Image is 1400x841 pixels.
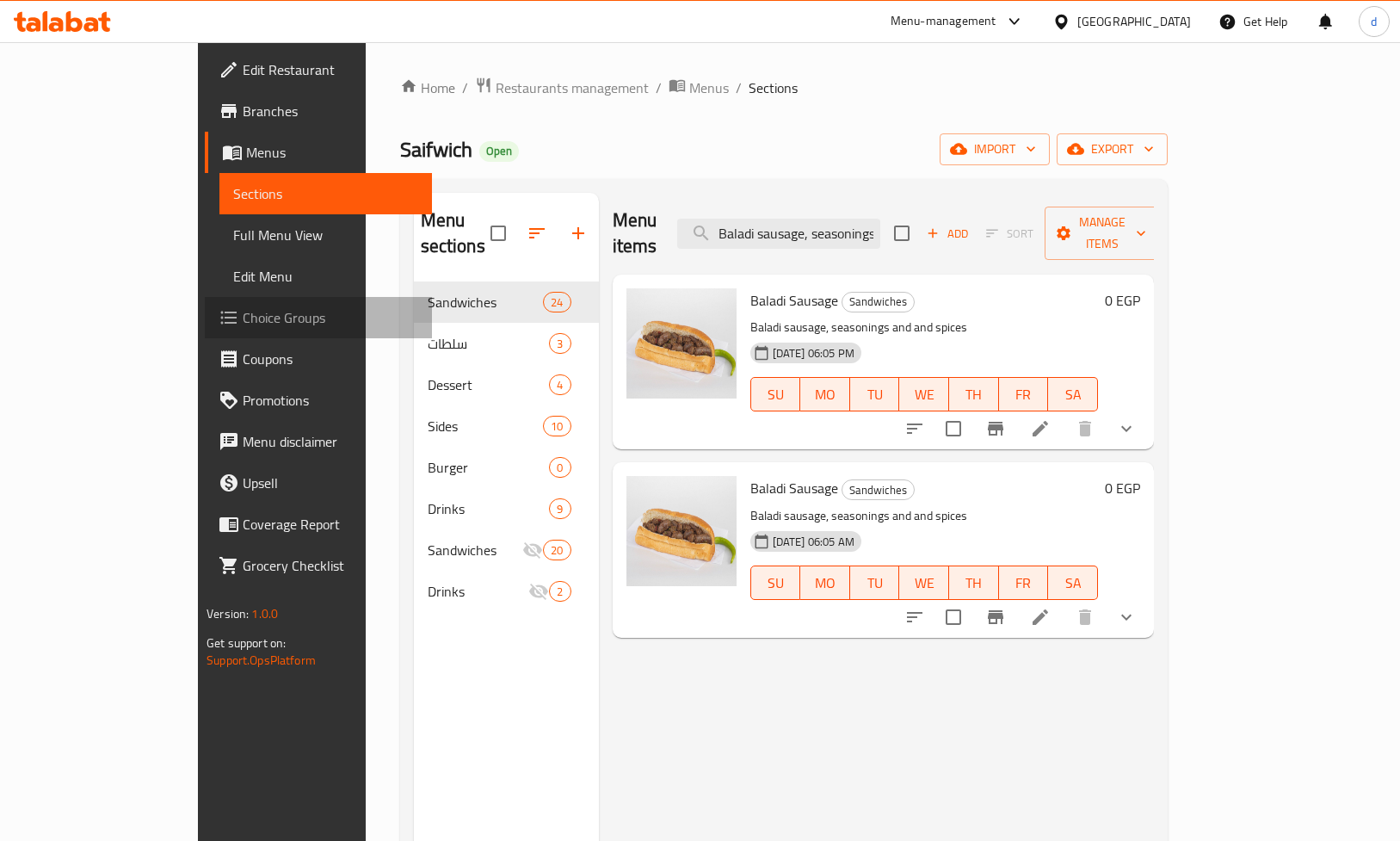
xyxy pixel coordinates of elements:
span: Version: [207,603,249,625]
div: items [543,416,570,436]
span: SA [1055,382,1091,407]
div: Burger [428,457,550,478]
nav: Menu sections [414,275,599,619]
span: WE [906,382,942,407]
a: Sections [219,173,432,214]
span: FR [1006,382,1042,407]
a: Support.OpsPlatform [207,649,316,671]
span: Sandwiches [428,540,523,560]
span: Choice Groups [243,307,418,328]
h2: Menu items [613,207,657,259]
span: WE [906,571,942,596]
span: Coupons [243,349,418,369]
span: Menus [246,142,418,163]
span: Sections [233,183,418,204]
span: Promotions [243,390,418,411]
span: Sections [749,77,798,98]
button: SU [750,566,801,600]
span: Dessert [428,374,550,395]
span: export [1070,139,1154,160]
button: FR [999,377,1049,411]
span: Drinks [428,581,529,602]
a: Edit Menu [219,256,432,297]
span: Open [479,144,519,158]
button: TH [949,566,999,600]
a: Coupons [205,338,432,380]
div: Sandwiches24 [414,281,599,323]
h2: Menu sections [421,207,490,259]
div: Sides10 [414,405,599,447]
span: 0 [550,460,570,476]
div: items [549,498,570,519]
div: items [549,333,570,354]
span: 2 [550,584,570,600]
span: Baladi Sausage [750,475,838,501]
img: Baladi Sausage [626,476,737,586]
span: Sandwiches [428,292,544,312]
a: Upsell [205,462,432,504]
span: Sides [428,416,544,436]
h6: 0 EGP [1105,476,1140,500]
span: SU [758,571,794,596]
div: Dessert4 [414,364,599,405]
div: items [549,581,570,602]
span: FR [1006,571,1042,596]
button: FR [999,566,1049,600]
button: SA [1048,566,1098,600]
span: Menus [689,77,729,98]
span: TH [956,571,992,596]
button: Branch-specific-item [975,597,1016,638]
button: WE [899,566,949,600]
span: SU [758,382,794,407]
button: sort-choices [894,597,935,638]
svg: Inactive section [522,540,543,560]
a: Edit menu item [1030,607,1051,628]
span: Drinks [428,498,550,519]
svg: Show Choices [1116,418,1137,439]
a: Promotions [205,380,432,421]
a: Edit Restaurant [205,49,432,90]
button: TH [949,377,999,411]
svg: Show Choices [1116,607,1137,628]
button: export [1057,133,1168,165]
span: Get support on: [207,632,286,654]
span: Branches [243,101,418,121]
p: Baladi sausage, seasonings and and spices [750,505,1098,527]
span: MO [807,571,843,596]
span: Restaurants management [496,77,649,98]
a: Full Menu View [219,214,432,256]
div: Sandwiches [842,292,915,312]
button: TU [850,377,900,411]
span: Upsell [243,473,418,493]
button: delete [1064,408,1106,449]
span: Select all sections [480,215,516,251]
span: Select to update [935,411,971,447]
span: Full Menu View [233,225,418,245]
button: Manage items [1045,207,1160,260]
span: Menu disclaimer [243,431,418,452]
span: Edit Restaurant [243,59,418,80]
button: TU [850,566,900,600]
button: sort-choices [894,408,935,449]
button: Add [920,220,975,247]
h6: 0 EGP [1105,288,1140,312]
span: 3 [550,336,570,352]
span: Grocery Checklist [243,555,418,576]
div: Burger0 [414,447,599,488]
span: Sandwiches [842,480,914,500]
p: Baladi sausage, seasonings and and spices [750,317,1098,338]
a: Menu disclaimer [205,421,432,462]
a: Grocery Checklist [205,545,432,586]
svg: Inactive section [528,581,549,602]
button: show more [1106,408,1147,449]
a: Restaurants management [475,77,649,99]
div: Drinks9 [414,488,599,529]
button: delete [1064,597,1106,638]
button: import [940,133,1050,165]
span: Sandwiches [842,292,914,312]
a: Coverage Report [205,504,432,545]
button: MO [800,377,850,411]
